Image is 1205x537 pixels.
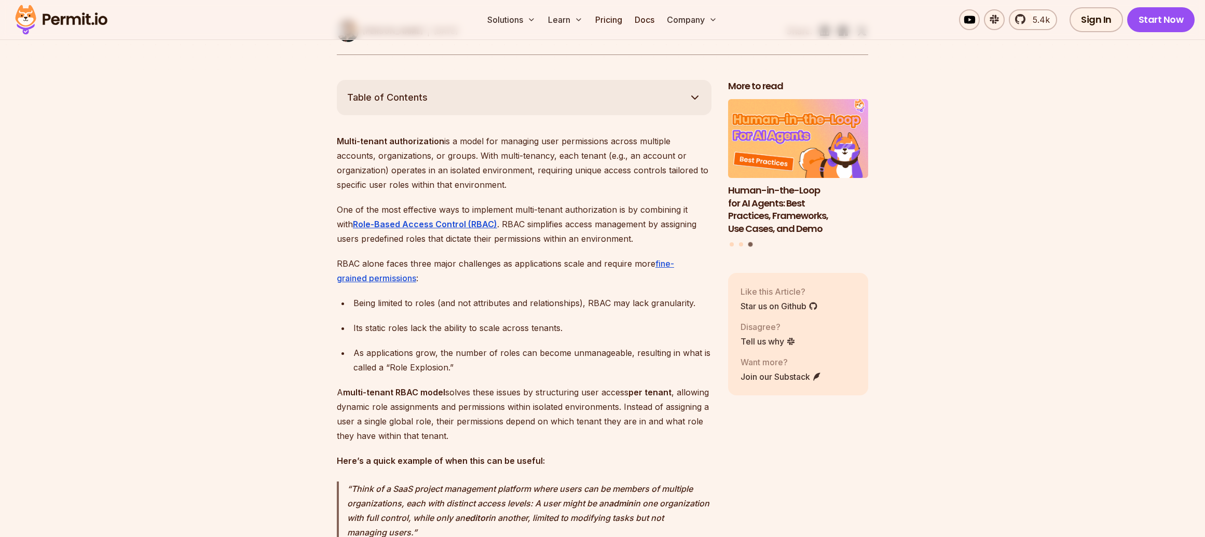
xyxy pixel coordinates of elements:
[741,321,796,333] p: Disagree?
[1026,13,1050,26] span: 5.4k
[728,184,868,236] h3: Human-in-the-Loop for AI Agents: Best Practices, Frameworks, Use Cases, and Demo
[337,456,545,466] strong: Here’s a quick example of when this can be useful:
[353,321,711,335] div: Its static roles lack the ability to scale across tenants.
[741,285,818,298] p: Like this Article?
[465,513,488,523] strong: editor
[728,99,868,248] div: Posts
[10,2,112,37] img: Permit logo
[663,9,721,30] button: Company
[628,387,672,397] strong: per tenant
[337,136,444,146] strong: Multi-tenant authorization
[337,134,711,192] p: is a model for managing user permissions across multiple accounts, organizations, or groups. With...
[741,300,818,312] a: Star us on Github
[343,387,445,397] strong: multi-tenant RBAC model
[728,99,868,178] img: Human-in-the-Loop for AI Agents: Best Practices, Frameworks, Use Cases, and Demo
[483,9,540,30] button: Solutions
[741,356,821,368] p: Want more?
[741,335,796,348] a: Tell us why
[609,498,633,508] strong: admin
[739,242,743,246] button: Go to slide 2
[337,202,711,246] p: One of the most effective ways to implement multi-tenant authorization is by combining it with . ...
[337,80,711,115] button: Table of Contents
[1070,7,1123,32] a: Sign In
[1127,7,1195,32] a: Start Now
[728,99,868,236] a: Human-in-the-Loop for AI Agents: Best Practices, Frameworks, Use Cases, and DemoHuman-in-the-Loop...
[353,346,711,375] div: As applications grow, the number of roles can become unmanageable, resulting in what is called a ...
[730,242,734,246] button: Go to slide 1
[337,256,711,285] p: RBAC alone faces three major challenges as applications scale and require more :
[353,296,711,310] div: Being limited to roles (and not attributes and relationships), RBAC may lack granularity.
[748,242,752,246] button: Go to slide 3
[631,9,659,30] a: Docs
[337,385,711,443] p: A solves these issues by structuring user access , allowing dynamic role assignments and permissi...
[1009,9,1057,30] a: 5.4k
[741,370,821,383] a: Join our Substack
[591,9,626,30] a: Pricing
[728,80,868,93] h2: More to read
[728,99,868,236] li: 3 of 3
[544,9,587,30] button: Learn
[353,219,497,229] a: Role-Based Access Control (RBAC)
[347,90,428,105] span: Table of Contents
